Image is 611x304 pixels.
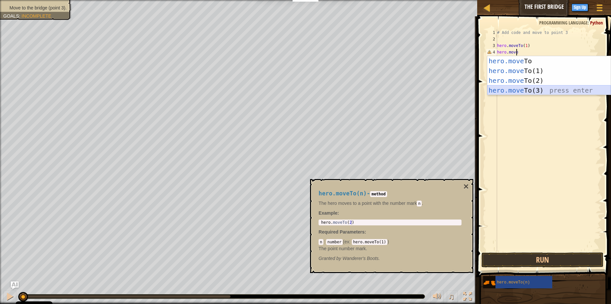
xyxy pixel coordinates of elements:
[319,256,380,261] em: Wanderer's Boots.
[370,191,387,197] code: method
[326,239,343,245] code: number
[319,245,462,252] p: The point number mark.
[319,200,462,206] p: The hero moves to a point with the number mark .
[352,239,387,245] code: hero.moveTo(1)
[319,256,342,261] span: Granted by
[344,239,349,244] span: ex
[463,182,469,191] button: ×
[319,238,462,251] div: ( )
[319,190,367,197] span: hero.moveTo(n)
[417,201,422,206] code: n
[319,210,339,216] strong: :
[319,190,462,197] h4: -
[319,239,323,245] code: n
[323,239,326,244] span: :
[349,239,352,244] span: :
[365,229,366,235] span: :
[319,210,337,216] span: Example
[319,229,365,235] span: Required Parameters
